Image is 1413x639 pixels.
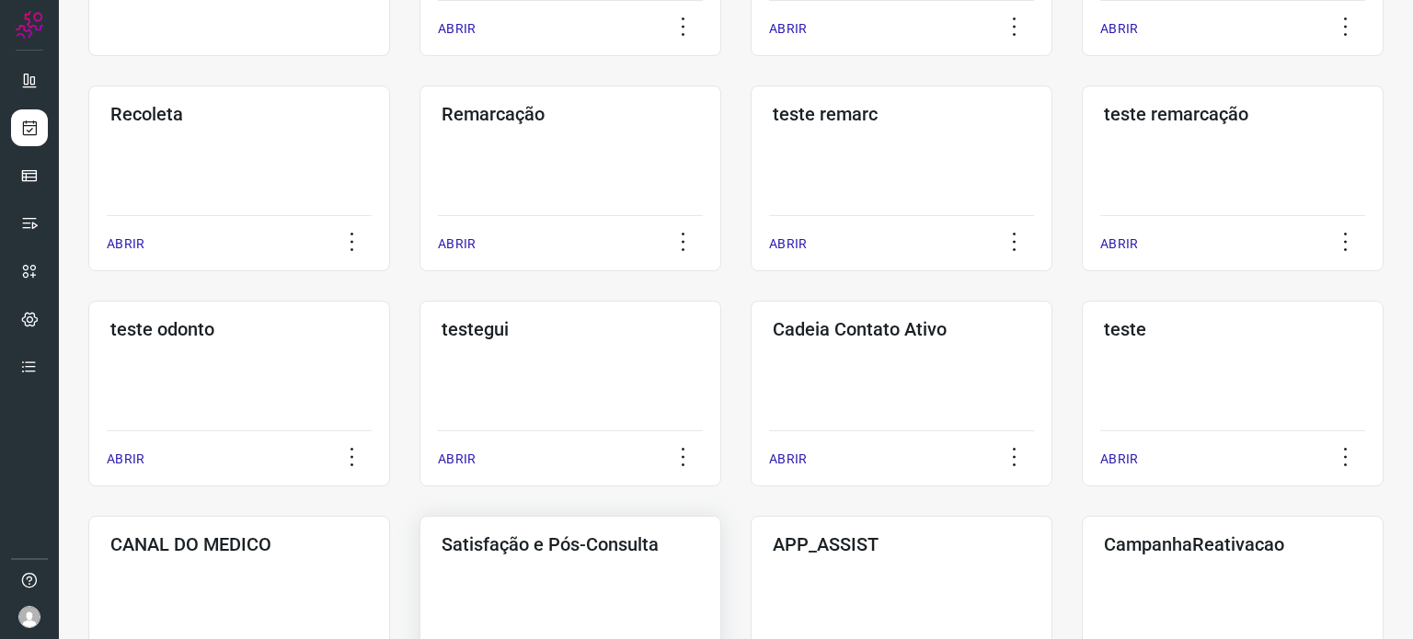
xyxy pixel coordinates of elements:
[110,103,368,125] h3: Recoleta
[107,450,144,469] p: ABRIR
[773,533,1030,555] h3: APP_ASSIST
[1104,533,1361,555] h3: CampanhaReativacao
[1100,450,1138,469] p: ABRIR
[769,19,807,39] p: ABRIR
[1100,19,1138,39] p: ABRIR
[773,103,1030,125] h3: teste remarc
[1104,318,1361,340] h3: teste
[1100,234,1138,254] p: ABRIR
[442,318,699,340] h3: testegui
[110,533,368,555] h3: CANAL DO MEDICO
[769,234,807,254] p: ABRIR
[1104,103,1361,125] h3: teste remarcação
[442,103,699,125] h3: Remarcação
[438,19,476,39] p: ABRIR
[110,318,368,340] h3: teste odonto
[438,234,476,254] p: ABRIR
[773,318,1030,340] h3: Cadeia Contato Ativo
[16,11,43,39] img: Logo
[438,450,476,469] p: ABRIR
[769,450,807,469] p: ABRIR
[18,606,40,628] img: avatar-user-boy.jpg
[107,234,144,254] p: ABRIR
[442,533,699,555] h3: Satisfação e Pós-Consulta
